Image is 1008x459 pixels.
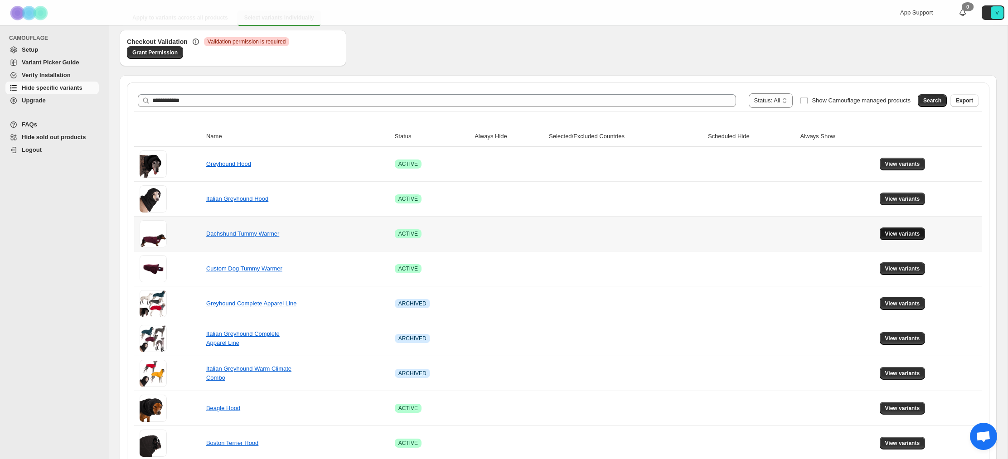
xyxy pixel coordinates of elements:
button: View variants [880,262,926,275]
th: Name [204,126,392,147]
a: Greyhound Complete Apparel Line [206,300,296,307]
button: View variants [880,332,926,345]
div: 0 [962,2,974,11]
span: ACTIVE [398,230,418,237]
img: Custom Dog Tummy Warmer [140,255,167,282]
span: Validation permission is required [208,38,286,45]
th: Always Show [797,126,877,147]
a: Boston Terrier Hood [206,440,258,446]
a: FAQs [5,118,99,131]
span: ACTIVE [398,265,418,272]
span: ACTIVE [398,405,418,412]
a: Upgrade [5,94,99,107]
span: View variants [885,160,920,168]
span: ACTIVE [398,440,418,447]
img: Dachshund Tummy Warmer [140,220,167,247]
span: App Support [900,9,933,16]
span: View variants [885,230,920,237]
span: Grant Permission [132,49,178,56]
img: Greyhound Complete Apparel Line [140,290,167,317]
th: Scheduled Hide [705,126,798,147]
button: View variants [880,227,926,240]
img: Italian Greyhound Complete Apparel Line [140,325,167,352]
span: Hide specific variants [22,84,82,91]
a: Italian Greyhound Warm Climate Combo [206,365,291,381]
button: View variants [880,193,926,205]
span: View variants [885,265,920,272]
span: View variants [885,370,920,377]
span: View variants [885,405,920,412]
a: Variant Picker Guide [5,56,99,69]
span: Search [923,97,941,104]
span: View variants [885,195,920,203]
span: ARCHIVED [398,300,426,307]
a: Beagle Hood [206,405,240,411]
span: Export [956,97,973,104]
a: Custom Dog Tummy Warmer [206,265,282,272]
a: Verify Installation [5,69,99,82]
th: Always Hide [472,126,546,147]
img: Boston Terrier Hood [140,430,167,457]
span: ARCHIVED [398,335,426,342]
button: View variants [880,402,926,415]
th: Selected/Excluded Countries [546,126,705,147]
span: Hide sold out products [22,134,86,140]
span: ACTIVE [398,160,418,168]
button: View variants [880,437,926,449]
a: Logout [5,144,99,156]
a: Dachshund Tummy Warmer [206,230,279,237]
img: Italian Greyhound Hood [140,185,167,213]
span: Verify Installation [22,72,71,78]
a: Greyhound Hood [206,160,251,167]
a: Hide specific variants [5,82,99,94]
button: Search [918,94,947,107]
span: View variants [885,300,920,307]
th: Status [392,126,472,147]
span: Variant Picker Guide [22,59,79,66]
div: Open chat [970,423,997,450]
button: View variants [880,297,926,310]
text: V [995,10,999,15]
a: Italian Greyhound Complete Apparel Line [206,330,280,346]
span: Show Camouflage managed products [812,97,911,104]
span: Avatar with initials V [991,6,1003,19]
img: Camouflage [7,0,53,25]
a: 0 [958,8,967,17]
span: Setup [22,46,38,53]
img: Italian Greyhound Warm Climate Combo [140,360,167,387]
span: Logout [22,146,42,153]
a: Hide sold out products [5,131,99,144]
a: Setup [5,43,99,56]
button: Avatar with initials V [982,5,1004,20]
span: CAMOUFLAGE [9,34,102,42]
span: View variants [885,335,920,342]
span: Upgrade [22,97,46,104]
h3: Checkout Validation [127,37,188,46]
a: Grant Permission [127,46,183,59]
span: FAQs [22,121,37,128]
a: Italian Greyhound Hood [206,195,268,202]
span: ARCHIVED [398,370,426,377]
span: ACTIVE [398,195,418,203]
button: View variants [880,158,926,170]
button: View variants [880,367,926,380]
img: Beagle Hood [140,395,167,422]
span: View variants [885,440,920,447]
img: Greyhound Hood [140,150,167,178]
button: Export [950,94,979,107]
